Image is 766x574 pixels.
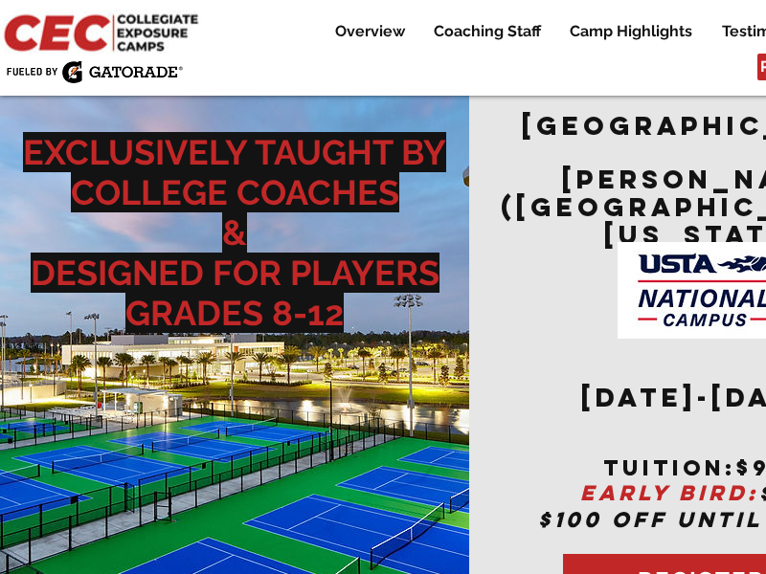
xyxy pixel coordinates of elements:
[23,132,446,212] span: EXCLUSIVELY TAUGHT BY COLLEGE COACHES
[555,20,707,43] a: Camp Highlights
[326,20,415,43] p: Overview
[424,20,551,43] p: Coaching Staff
[125,293,344,333] span: GRADES 8-12
[560,20,702,43] p: Camp Highlights
[580,479,759,506] span: EARLY BIRD:
[419,20,554,43] a: Coaching Staff
[222,212,247,253] span: &
[31,253,439,293] span: DESIGNED FOR PLAYERS
[6,60,183,83] img: Fueled by Gatorade.png
[321,20,418,43] a: Overview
